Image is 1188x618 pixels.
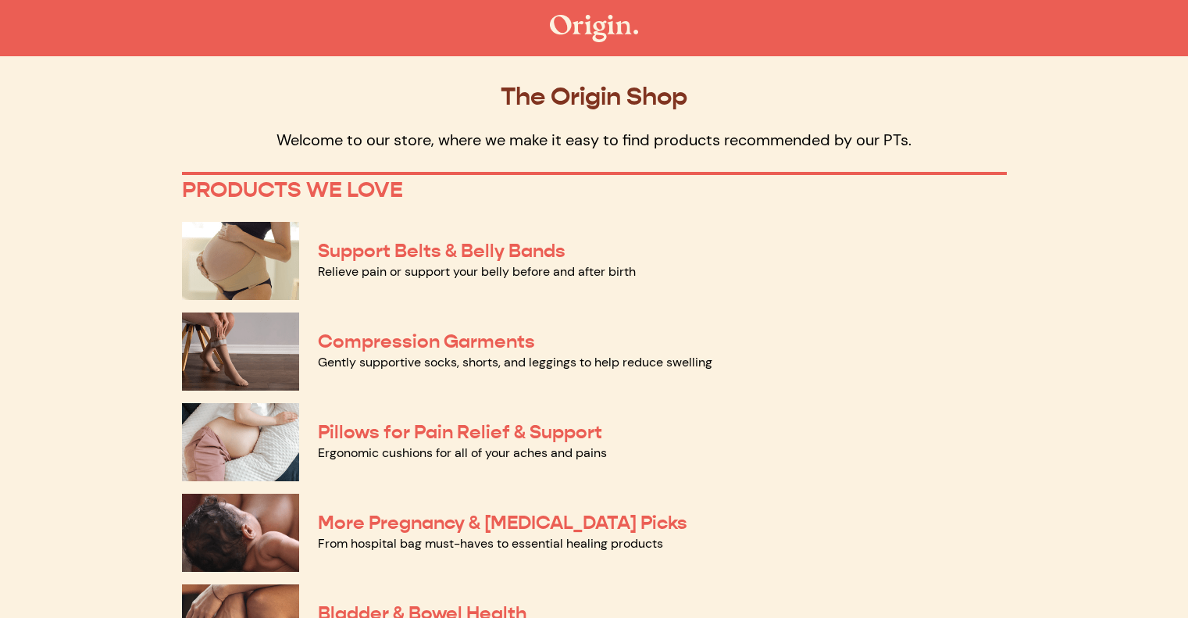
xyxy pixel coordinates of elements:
a: More Pregnancy & [MEDICAL_DATA] Picks [318,511,687,534]
a: Support Belts & Belly Bands [318,239,565,263]
img: Compression Garments [182,313,299,391]
p: The Origin Shop [182,81,1007,111]
img: Pillows for Pain Relief & Support [182,403,299,481]
a: From hospital bag must-haves to essential healing products [318,535,663,552]
img: The Origin Shop [550,15,638,42]
img: More Pregnancy & Postpartum Picks [182,494,299,572]
a: Ergonomic cushions for all of your aches and pains [318,445,607,461]
a: Pillows for Pain Relief & Support [318,420,602,444]
p: PRODUCTS WE LOVE [182,177,1007,203]
a: Gently supportive socks, shorts, and leggings to help reduce swelling [318,354,712,370]
a: Compression Garments [318,330,535,353]
a: Relieve pain or support your belly before and after birth [318,263,636,280]
p: Welcome to our store, where we make it easy to find products recommended by our PTs. [182,130,1007,150]
img: Support Belts & Belly Bands [182,222,299,300]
